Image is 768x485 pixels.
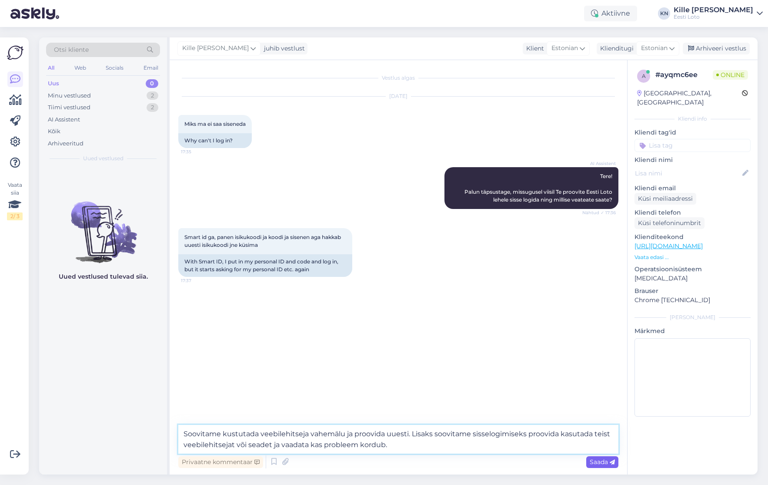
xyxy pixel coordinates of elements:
p: [MEDICAL_DATA] [634,274,751,283]
span: AI Assistent [583,160,616,167]
span: Kille [PERSON_NAME] [182,44,249,53]
span: Saada [590,458,615,466]
p: Kliendi email [634,184,751,193]
img: Askly Logo [7,44,23,61]
p: Kliendi nimi [634,155,751,165]
div: Klient [523,44,544,53]
div: Küsi meiliaadressi [634,193,696,205]
div: Kille [PERSON_NAME] [674,7,753,13]
span: Nähtud ✓ 17:36 [582,209,616,216]
div: Uus [48,79,59,88]
p: Vaata edasi ... [634,253,751,261]
div: KN [658,7,670,20]
div: Tiimi vestlused [48,103,90,112]
span: 17:35 [181,148,214,155]
div: Eesti Loto [674,13,753,20]
div: All [46,62,56,74]
span: Online [713,70,748,80]
span: Smart id ga, panen isikukoodi ja koodi ja sisenen aga hakkab uuesti isikukoodi jne küsima [184,234,342,248]
span: Otsi kliente [54,45,89,54]
div: Arhiveeritud [48,139,83,148]
p: Klienditeekond [634,232,751,242]
textarea: Soovitame kustutada veebilehitseja vahemälu ja proovida uuesti. Lisaks soovitame sisselogimiseks ... [178,425,618,454]
img: No chats [39,186,167,264]
span: Uued vestlused [83,155,124,162]
p: Märkmed [634,327,751,336]
div: 2 / 3 [7,212,23,220]
div: Email [142,62,160,74]
div: 2 [147,91,158,100]
p: Kliendi telefon [634,208,751,217]
p: Brauser [634,286,751,296]
div: # ayqmc6ee [655,70,713,80]
div: Vestlus algas [178,74,618,82]
div: [DATE] [178,92,618,100]
div: Aktiivne [584,6,637,21]
a: [URL][DOMAIN_NAME] [634,242,703,250]
div: Minu vestlused [48,91,91,100]
span: 17:37 [181,277,214,284]
div: juhib vestlust [260,44,305,53]
div: Kõik [48,127,60,136]
span: a [642,73,646,79]
div: Klienditugi [597,44,634,53]
div: [GEOGRAPHIC_DATA], [GEOGRAPHIC_DATA] [637,89,742,107]
p: Uued vestlused tulevad siia. [59,272,148,281]
div: [PERSON_NAME] [634,313,751,321]
a: Kille [PERSON_NAME]Eesti Loto [674,7,763,20]
span: Estonian [641,44,668,53]
div: Küsi telefoninumbrit [634,217,705,229]
input: Lisa nimi [635,168,741,178]
p: Chrome [TECHNICAL_ID] [634,296,751,305]
p: Operatsioonisüsteem [634,265,751,274]
div: Why can't I log in? [178,133,252,148]
div: Vaata siia [7,181,23,220]
div: With Smart ID, I put in my personal ID and code and log in, but it starts asking for my personal ... [178,254,352,277]
span: Miks ma ei saa siseneda [184,121,246,127]
p: Kliendi tag'id [634,128,751,137]
span: Estonian [551,44,578,53]
div: 0 [146,79,158,88]
div: AI Assistent [48,115,80,124]
div: 2 [147,103,158,112]
input: Lisa tag [634,139,751,152]
div: Privaatne kommentaar [178,456,263,468]
div: Web [73,62,88,74]
div: Kliendi info [634,115,751,123]
div: Socials [104,62,125,74]
div: Arhiveeri vestlus [683,43,750,54]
